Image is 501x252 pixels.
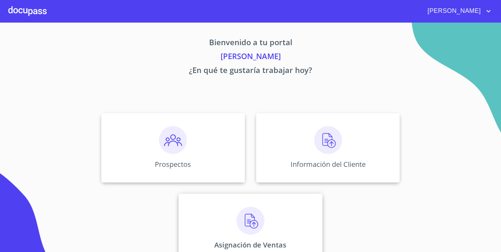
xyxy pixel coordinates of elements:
[36,36,465,50] p: Bienvenido a tu portal
[422,6,493,17] button: account of current user
[214,240,286,250] p: Asignación de Ventas
[291,160,366,169] p: Información del Cliente
[422,6,484,17] span: [PERSON_NAME]
[159,126,187,154] img: prospectos.png
[314,126,342,154] img: carga.png
[237,207,264,235] img: carga.png
[155,160,191,169] p: Prospectos
[36,50,465,64] p: [PERSON_NAME]
[36,64,465,78] p: ¿En qué te gustaría trabajar hoy?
